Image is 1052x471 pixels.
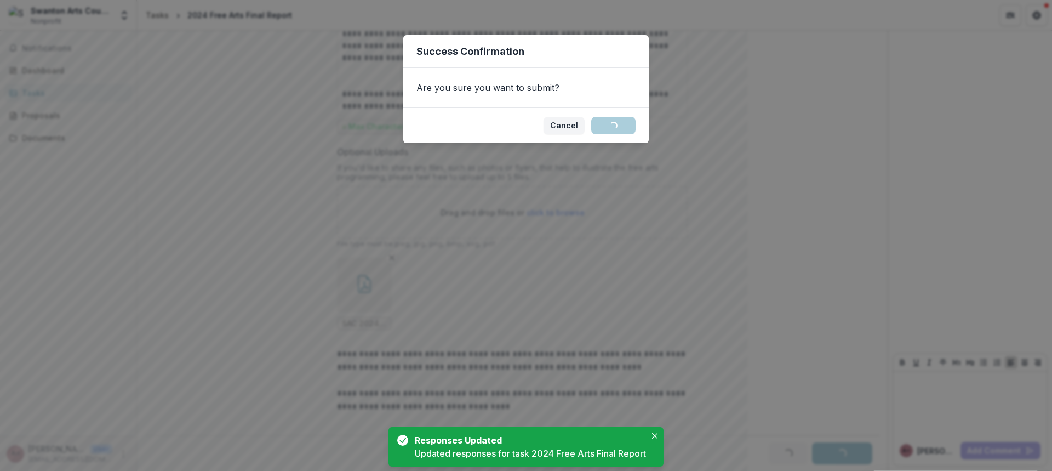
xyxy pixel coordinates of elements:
[544,117,585,134] button: Cancel
[415,447,646,460] div: Updated responses for task 2024 Free Arts Final Report
[403,35,649,68] header: Success Confirmation
[403,68,649,107] div: Are you sure you want to submit?
[415,434,642,447] div: Responses Updated
[648,429,661,442] button: Close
